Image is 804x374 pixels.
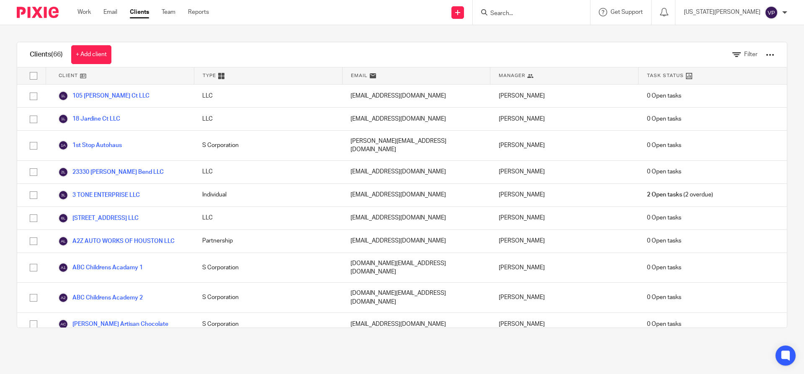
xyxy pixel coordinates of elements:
span: (2 overdue) [647,191,713,199]
span: 0 Open tasks [647,263,681,272]
div: [PERSON_NAME] [490,131,639,160]
div: [PERSON_NAME] [490,253,639,283]
div: [EMAIL_ADDRESS][DOMAIN_NAME] [342,230,490,253]
div: LLC [194,108,342,130]
span: 0 Open tasks [647,237,681,245]
div: [PERSON_NAME][EMAIL_ADDRESS][DOMAIN_NAME] [342,131,490,160]
div: [PERSON_NAME] [490,230,639,253]
img: svg%3E [58,167,68,177]
div: S Corporation [194,313,342,335]
h1: Clients [30,50,63,59]
a: Clients [130,8,149,16]
span: Get Support [611,9,643,15]
div: [EMAIL_ADDRESS][DOMAIN_NAME] [342,313,490,335]
img: svg%3E [58,293,68,303]
span: Task Status [647,72,684,79]
div: [PERSON_NAME] [490,108,639,130]
div: [PERSON_NAME] [490,207,639,230]
a: A2Z AUTO WORKS OF HOUSTON LLC [58,236,175,246]
a: 3 TONE ENTERPRISE LLC [58,190,140,200]
img: svg%3E [58,114,68,124]
div: LLC [194,207,342,230]
span: (66) [51,51,63,58]
a: [PERSON_NAME] Artisan Chocolate [58,319,168,329]
div: LLC [194,161,342,183]
div: [PERSON_NAME] [490,313,639,335]
a: + Add client [71,45,111,64]
div: S Corporation [194,253,342,283]
span: 0 Open tasks [647,168,681,176]
div: [DOMAIN_NAME][EMAIL_ADDRESS][DOMAIN_NAME] [342,253,490,283]
img: Pixie [17,7,59,18]
a: ABC Childrens Acadamy 1 [58,263,143,273]
a: Team [162,8,175,16]
div: [EMAIL_ADDRESS][DOMAIN_NAME] [342,85,490,107]
img: svg%3E [58,263,68,273]
a: ABC Childrens Academy 2 [58,293,143,303]
span: 0 Open tasks [647,141,681,150]
div: Individual [194,184,342,206]
span: Manager [499,72,525,79]
span: 2 Open tasks [647,191,682,199]
div: [EMAIL_ADDRESS][DOMAIN_NAME] [342,207,490,230]
span: 0 Open tasks [647,214,681,222]
div: S Corporation [194,131,342,160]
span: Type [203,72,216,79]
img: svg%3E [58,319,68,329]
div: [DOMAIN_NAME][EMAIL_ADDRESS][DOMAIN_NAME] [342,283,490,312]
span: 0 Open tasks [647,92,681,100]
div: [EMAIL_ADDRESS][DOMAIN_NAME] [342,108,490,130]
span: Filter [744,52,758,57]
img: svg%3E [58,91,68,101]
input: Select all [26,68,41,84]
a: 1st Stop Autohaus [58,140,122,150]
div: [EMAIL_ADDRESS][DOMAIN_NAME] [342,161,490,183]
a: 18 Jardine Ct LLC [58,114,120,124]
img: svg%3E [58,140,68,150]
input: Search [490,10,565,18]
div: [PERSON_NAME] [490,184,639,206]
img: svg%3E [58,236,68,246]
img: svg%3E [765,6,778,19]
a: [STREET_ADDRESS] LLC [58,213,139,223]
img: svg%3E [58,213,68,223]
p: [US_STATE][PERSON_NAME] [684,8,760,16]
a: Email [103,8,117,16]
a: 23330 [PERSON_NAME] Bend LLC [58,167,164,177]
span: 0 Open tasks [647,320,681,328]
a: Reports [188,8,209,16]
a: 105 [PERSON_NAME] Ct LLC [58,91,149,101]
div: [PERSON_NAME] [490,283,639,312]
span: 0 Open tasks [647,115,681,123]
span: Email [351,72,368,79]
span: Client [59,72,78,79]
img: svg%3E [58,190,68,200]
div: Partnership [194,230,342,253]
span: 0 Open tasks [647,293,681,302]
div: [PERSON_NAME] [490,85,639,107]
div: S Corporation [194,283,342,312]
div: [PERSON_NAME] [490,161,639,183]
div: [EMAIL_ADDRESS][DOMAIN_NAME] [342,184,490,206]
a: Work [77,8,91,16]
div: LLC [194,85,342,107]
